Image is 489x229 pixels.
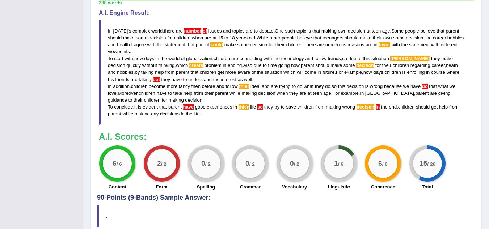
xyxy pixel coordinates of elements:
[398,104,415,110] span: children
[275,28,284,34] span: One
[176,69,189,75] span: parent
[223,63,226,68] span: in
[135,69,140,75] span: by
[108,84,112,89] span: In
[393,35,405,41] span: some
[342,56,347,61] span: so
[363,56,370,61] span: this
[165,42,185,47] span: statement
[317,42,324,47] span: are
[323,35,343,41] span: teenagers
[228,63,242,68] span: ending
[263,63,267,68] span: to
[188,77,212,82] span: understand
[430,90,437,96] span: are
[382,63,391,68] span: their
[115,77,129,82] span: friends
[109,183,126,190] label: Content
[360,35,371,41] span: make
[99,10,473,16] h4: A.I. Engine Result:
[202,84,215,89] span: before
[450,84,456,89] span: we
[210,42,223,47] span: Possible spelling mistake found. (did you mean: would)
[407,69,425,75] span: enrolling
[277,90,288,96] span: when
[172,77,182,82] span: have
[147,42,156,47] span: with
[315,56,326,61] span: follow
[384,69,401,75] span: children
[151,28,163,34] span: world
[405,28,419,34] span: people
[224,35,228,41] span: to
[183,104,194,110] span: The verb ‘have’ is plural. Did you mean: “has”? Did you use a verb instead of a noun?
[345,35,358,41] span: should
[347,84,364,89] span: decision
[259,28,274,34] span: debate
[192,35,203,41] span: whoa
[187,42,195,47] span: that
[134,97,143,103] span: their
[99,20,473,125] blockquote: ' , . . . , , . . . , , , , . , , , , . , . , , . , . , , . , . , .
[371,183,395,190] label: Coherence
[274,104,279,110] span: try
[200,69,216,75] span: children
[236,35,248,41] span: years
[323,90,331,96] span: age
[342,104,355,110] span: wrong
[382,28,390,34] span: age
[338,84,345,89] span: this
[256,104,257,110] span: Use a comma before ‘so’ if it connects two independent clauses (unless they are closely connected...
[422,84,428,89] span: Use the past participle here. (did you mean: done)
[164,69,165,75] span: Possible typo: you repeated a whitespace (did you mean: )
[129,28,131,34] span: s
[297,69,303,75] span: will
[108,63,125,68] span: decision
[174,35,191,41] span: children
[338,28,347,34] span: own
[108,49,130,54] span: viewpoints
[167,84,178,89] span: more
[374,42,378,47] span: in
[289,90,298,96] span: they
[184,28,201,34] span: It seems that an article is missing. Did you mean “a number of”?
[379,42,390,47] span: Possible spelling mistake. ‘favor’ is American English. (did you mean: favour)
[348,28,365,34] span: decision
[422,183,433,190] label: Total
[321,28,337,34] span: making
[305,56,313,61] span: and
[292,84,296,89] span: to
[241,90,257,96] span: making
[446,28,459,34] span: parent
[365,84,368,89] span: is
[297,35,312,41] span: believe
[447,69,459,75] span: where
[117,42,130,47] span: health
[384,84,402,89] span: because
[254,63,262,68] span: due
[155,69,164,75] span: help
[373,69,383,75] span: days
[273,56,280,61] span: the
[169,97,184,103] span: making
[285,28,295,34] span: such
[431,104,438,110] span: get
[343,63,355,68] span: some
[149,35,166,41] span: decision
[144,56,154,61] span: days
[243,63,252,68] span: Also
[125,56,133,61] span: with
[108,56,113,61] span: To
[132,28,150,34] span: complex
[237,42,249,47] span: some
[108,28,112,34] span: In
[271,84,278,89] span: are
[269,42,274,47] span: for
[317,69,321,75] span: in
[401,42,408,47] span: the
[366,42,372,47] span: are
[301,63,314,68] span: parent
[433,35,446,41] span: career
[207,104,232,110] span: experiences
[239,104,249,110] span: Possible spelling mistake found. (did you mean: their)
